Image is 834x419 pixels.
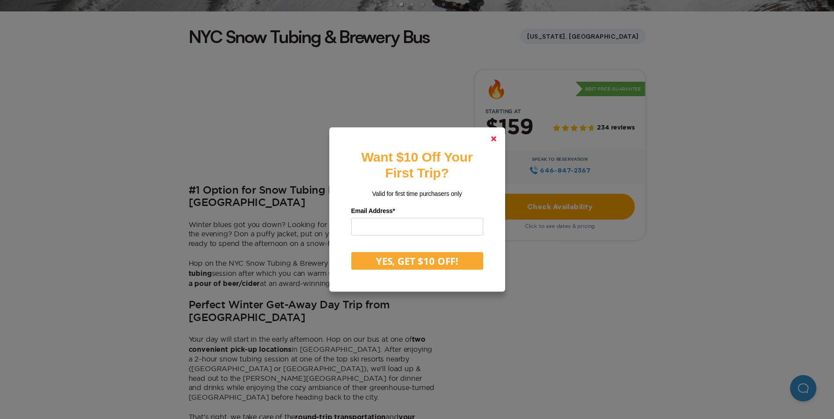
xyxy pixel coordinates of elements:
[351,204,483,218] label: Email Address
[351,252,483,270] button: YES, GET $10 OFF!
[393,207,395,214] span: Required
[483,128,504,149] a: Close
[372,190,462,197] span: Valid for first time purchasers only
[361,150,473,180] strong: Want $10 Off Your First Trip?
